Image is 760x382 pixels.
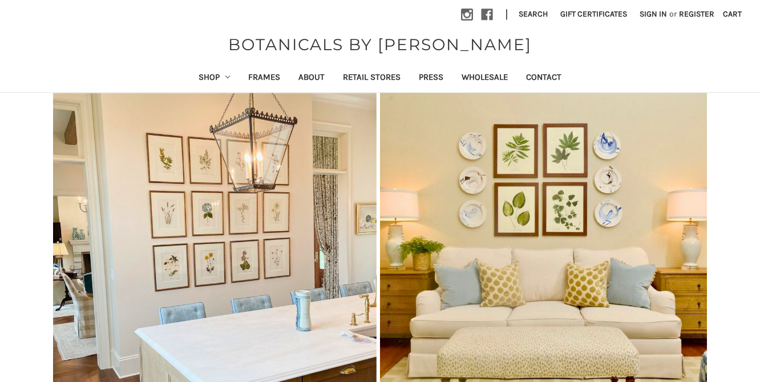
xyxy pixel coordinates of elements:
li: | [501,6,512,24]
a: Shop [189,64,240,92]
a: BOTANICALS BY [PERSON_NAME] [223,32,537,56]
a: Frames [239,64,289,92]
a: Wholesale [452,64,517,92]
a: Press [410,64,452,92]
span: or [668,8,678,20]
span: Cart [723,9,742,19]
a: Contact [517,64,571,92]
a: Retail Stores [334,64,410,92]
a: About [289,64,334,92]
